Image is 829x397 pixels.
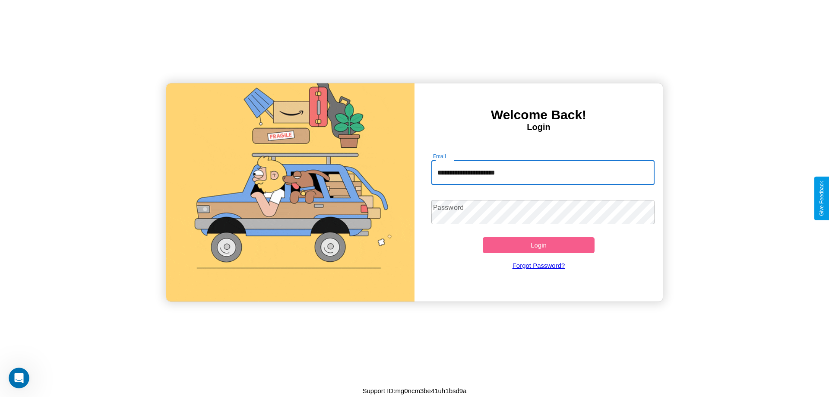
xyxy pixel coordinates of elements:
iframe: Intercom live chat [9,368,29,388]
a: Forgot Password? [427,253,651,278]
div: Give Feedback [819,181,825,216]
h3: Welcome Back! [414,108,663,122]
h4: Login [414,122,663,132]
p: Support ID: mg0ncm3be41uh1bsd9a [363,385,467,397]
button: Login [483,237,595,253]
label: Email [433,152,446,160]
img: gif [166,83,414,302]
